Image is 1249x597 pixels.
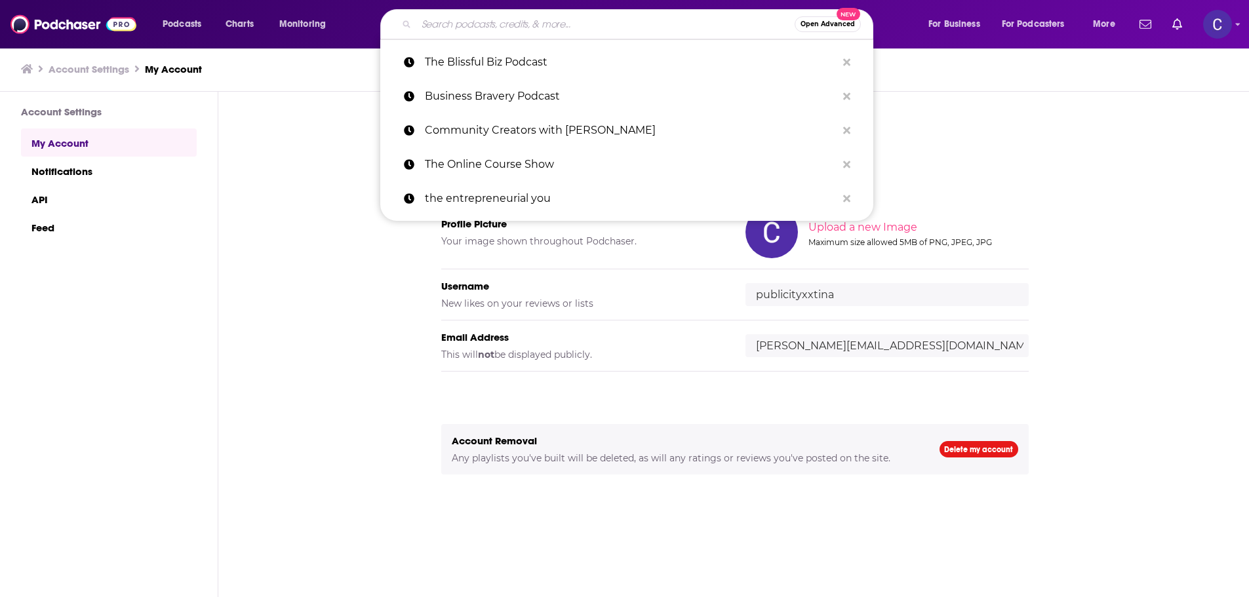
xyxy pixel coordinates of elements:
h3: Account Settings [21,106,197,118]
button: open menu [993,14,1084,35]
button: open menu [1084,14,1132,35]
a: Charts [217,14,262,35]
h5: Your image shown throughout Podchaser. [441,235,724,247]
a: Notifications [21,157,197,185]
input: Search podcasts, credits, & more... [416,14,795,35]
span: For Business [928,15,980,33]
a: Business Bravery Podcast [380,79,873,113]
a: Community Creators with [PERSON_NAME] [380,113,873,147]
a: The Blissful Biz Podcast [380,45,873,79]
a: Show notifications dropdown [1167,13,1187,35]
a: the entrepreneurial you [380,182,873,216]
a: Feed [21,213,197,241]
img: Your profile image [745,206,798,258]
button: Show profile menu [1203,10,1232,39]
a: API [21,185,197,213]
span: New [837,8,860,20]
h5: Account Removal [452,434,919,447]
h5: Profile Picture [441,218,724,230]
button: Open AdvancedNew [795,16,861,32]
span: Open Advanced [801,21,855,28]
span: Podcasts [163,15,201,33]
p: Business Bravery Podcast [425,79,837,113]
h5: This will be displayed publicly. [441,349,724,360]
a: Show notifications dropdown [1134,13,1157,35]
span: For Podcasters [1002,15,1065,33]
h5: Any playlists you've built will be deleted, as will any ratings or reviews you've posted on the s... [452,452,919,464]
button: open menu [919,14,997,35]
p: The Blissful Biz Podcast [425,45,837,79]
a: Account Settings [49,63,129,75]
p: the entrepreneurial you [425,182,837,216]
input: username [745,283,1029,306]
span: Charts [226,15,254,33]
a: My Account [21,128,197,157]
span: Monitoring [279,15,326,33]
div: Maximum size allowed 5MB of PNG, JPEG, JPG [808,237,1026,247]
p: Community Creators with Shana Lynn [425,113,837,147]
h5: New likes on your reviews or lists [441,298,724,309]
div: Search podcasts, credits, & more... [393,9,886,39]
h5: Email Address [441,331,724,343]
b: not [478,349,494,360]
a: The Online Course Show [380,147,873,182]
input: email [745,334,1029,357]
h5: Username [441,280,724,292]
p: The Online Course Show [425,147,837,182]
a: My Account [145,63,202,75]
button: open menu [270,14,343,35]
button: open menu [153,14,218,35]
a: Delete my account [940,441,1018,457]
img: Podchaser - Follow, Share and Rate Podcasts [10,12,136,37]
span: Logged in as publicityxxtina [1203,10,1232,39]
img: User Profile [1203,10,1232,39]
span: More [1093,15,1115,33]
